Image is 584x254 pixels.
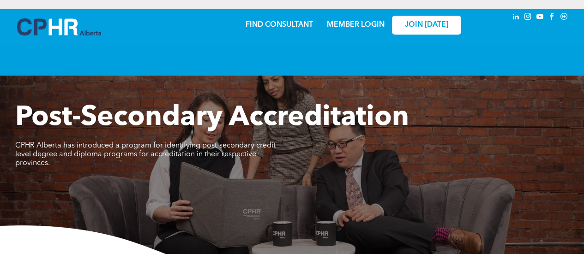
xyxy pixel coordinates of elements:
a: FIND CONSULTANT [246,21,313,29]
img: A blue and white logo for cp alberta [17,18,101,35]
span: JOIN [DATE] [405,21,448,30]
a: Social network [559,12,569,24]
a: JOIN [DATE] [392,16,461,35]
a: linkedin [511,12,521,24]
a: facebook [547,12,557,24]
a: MEMBER LOGIN [327,21,385,29]
a: youtube [535,12,545,24]
span: Post-Secondary Accreditation [15,104,409,132]
a: instagram [523,12,533,24]
span: CPHR Alberta has introduced a program for identifying post-secondary credit-level degree and dipl... [15,142,278,167]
